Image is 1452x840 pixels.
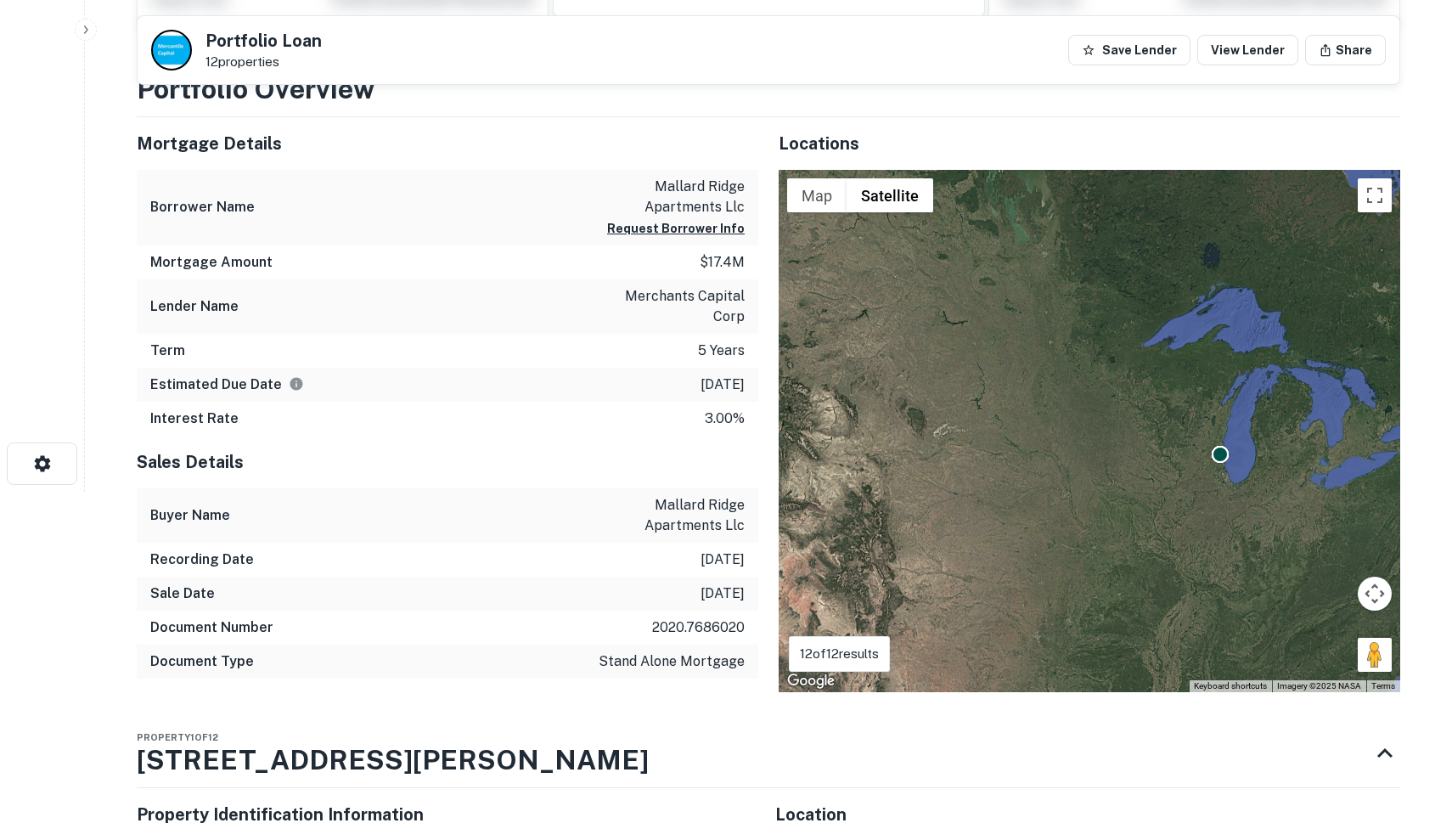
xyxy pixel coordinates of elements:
img: Google [783,670,839,692]
svg: Estimate is based on a standard schedule for this type of loan. [289,376,304,392]
h3: [STREET_ADDRESS][PERSON_NAME] [137,740,649,781]
button: Show street map [787,178,847,212]
h5: Location [775,802,1400,827]
p: 3.00% [705,409,745,429]
h6: Sale Date [150,583,215,604]
p: 5 years [698,341,745,361]
p: mallard ridge apartments llc [592,177,745,217]
h6: Document Type [150,651,254,672]
h6: Lender Name [150,296,239,317]
p: 2020.7686020 [652,617,745,638]
button: Share [1305,35,1386,65]
h6: Term [150,341,185,361]
p: [DATE] [701,550,745,570]
h6: Mortgage Amount [150,252,273,273]
h5: Property Identification Information [137,802,762,827]
h6: Buyer Name [150,505,230,526]
p: [DATE] [701,375,745,395]
p: $17.4m [700,252,745,273]
div: Property1of12[STREET_ADDRESS][PERSON_NAME] [137,719,1400,787]
h6: Estimated Due Date [150,375,304,395]
span: Imagery ©2025 NASA [1277,681,1361,691]
h6: Borrower Name [150,197,255,217]
button: Drag Pegman onto the map to open Street View [1358,638,1392,672]
h3: Portfolio Overview [137,69,1400,110]
p: stand alone mortgage [599,651,745,672]
h6: Document Number [150,617,273,638]
a: View Lender [1197,35,1298,65]
iframe: Chat Widget [1367,704,1452,786]
button: Toggle fullscreen view [1358,178,1392,212]
p: [DATE] [701,583,745,604]
button: Keyboard shortcuts [1194,680,1267,692]
h6: Interest Rate [150,409,239,429]
a: Open this area in Google Maps (opens a new window) [783,670,839,692]
h6: Recording Date [150,550,254,570]
p: merchants capital corp [592,286,745,327]
h5: Portfolio Loan [205,32,322,49]
button: Map camera controls [1358,577,1392,611]
p: mallard ridge apartments llc [592,495,745,536]
p: 12 properties [205,54,322,70]
h5: Sales Details [137,449,758,475]
a: Terms [1371,681,1395,691]
p: 12 of 12 results [800,644,879,664]
span: Property 1 of 12 [137,732,218,742]
h5: Locations [779,131,1400,156]
h5: Mortgage Details [137,131,758,156]
button: Show satellite imagery [847,178,933,212]
button: Save Lender [1068,35,1190,65]
button: Request Borrower Info [607,218,745,239]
